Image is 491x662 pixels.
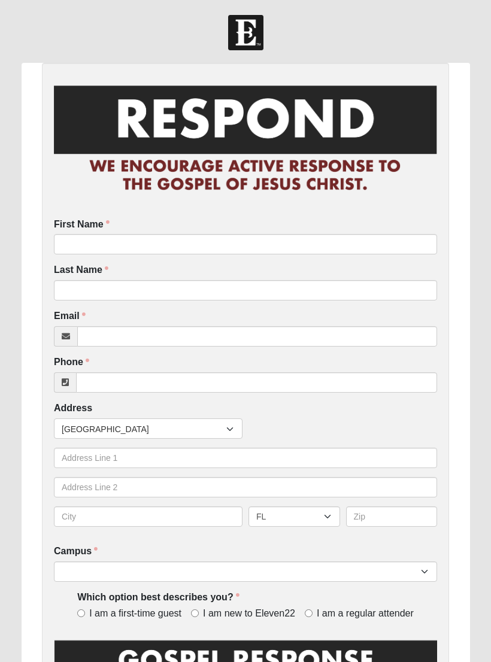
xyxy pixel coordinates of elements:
label: Address [54,402,92,415]
img: RespondCardHeader.png [54,75,437,203]
input: Address Line 2 [54,477,437,497]
span: I am new to Eleven22 [203,607,295,621]
span: I am a first-time guest [89,607,181,621]
input: I am new to Eleven22 [191,609,199,617]
label: Which option best describes you? [77,591,239,605]
label: Campus [54,545,98,558]
label: Email [54,309,86,323]
label: First Name [54,218,110,232]
input: I am a regular attender [305,609,313,617]
input: Zip [346,506,438,527]
input: I am a first-time guest [77,609,85,617]
label: Last Name [54,263,108,277]
label: Phone [54,356,89,369]
input: City [54,506,243,527]
span: I am a regular attender [317,607,414,621]
img: Church of Eleven22 Logo [228,15,263,50]
input: Address Line 1 [54,448,437,468]
span: [GEOGRAPHIC_DATA] [62,419,226,439]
